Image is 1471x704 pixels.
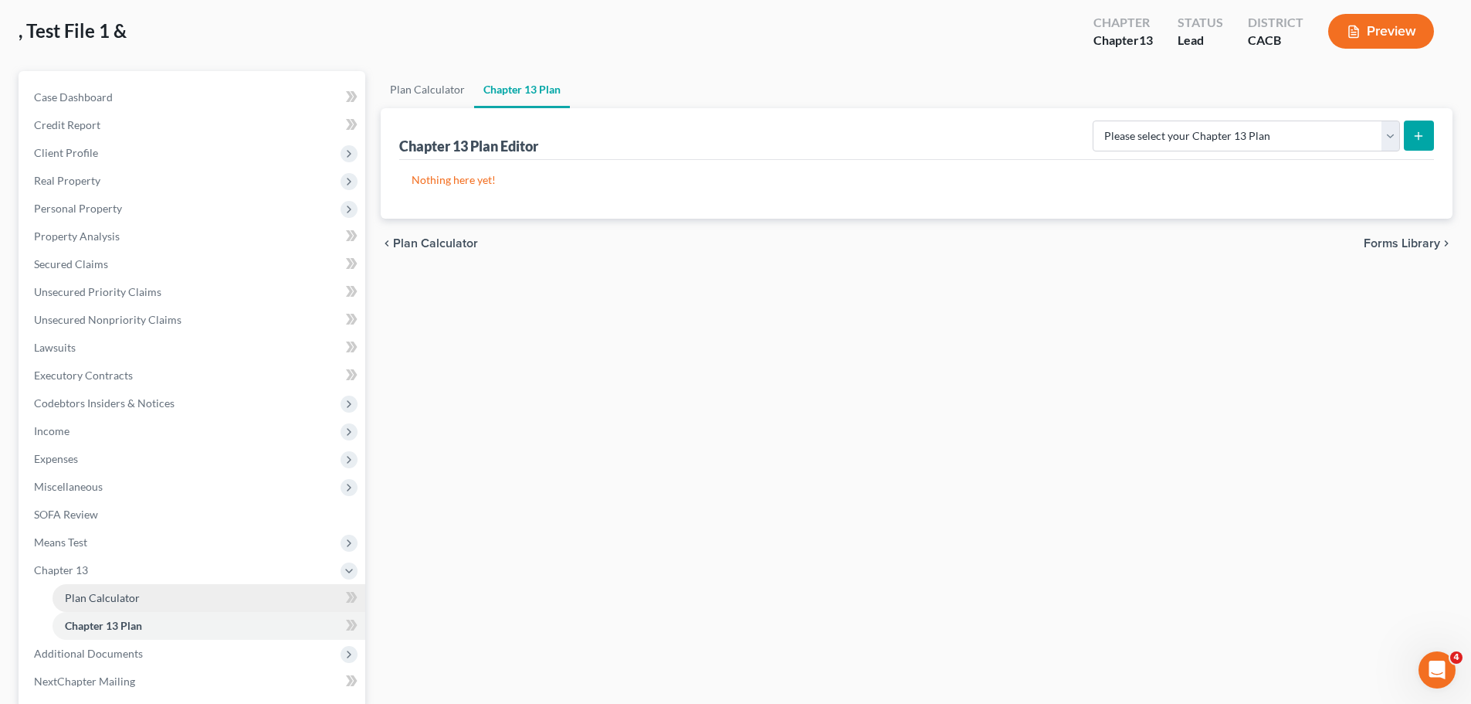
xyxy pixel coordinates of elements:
[474,71,570,108] a: Chapter 13 Plan
[34,508,98,521] span: SOFA Review
[393,237,478,250] span: Plan Calculator
[1093,14,1153,32] div: Chapter
[53,584,365,612] a: Plan Calculator
[34,313,181,326] span: Unsecured Nonpriority Claims
[34,257,108,270] span: Secured Claims
[22,223,365,250] a: Property Analysis
[1450,651,1463,664] span: 4
[34,675,135,688] span: NextChapter Mailing
[1418,651,1456,689] iframe: Intercom live chat
[34,174,100,187] span: Real Property
[34,146,98,159] span: Client Profile
[22,111,365,139] a: Credit Report
[19,19,127,42] span: , Test File 1 &
[1178,14,1223,32] div: Status
[1364,237,1440,250] span: Forms Library
[34,230,120,243] span: Property Analysis
[22,278,365,306] a: Unsecured Priority Claims
[34,369,133,382] span: Executory Contracts
[399,137,538,155] div: Chapter 13 Plan Editor
[381,237,393,250] i: chevron_left
[1093,32,1153,49] div: Chapter
[381,237,478,250] button: chevron_left Plan Calculator
[22,501,365,529] a: SOFA Review
[1139,32,1153,47] span: 13
[65,591,140,604] span: Plan Calculator
[34,480,103,493] span: Miscellaneous
[1440,237,1452,250] i: chevron_right
[1364,237,1452,250] button: Forms Library chevron_right
[412,172,1422,188] p: Nothing here yet!
[53,612,365,640] a: Chapter 13 Plan
[22,362,365,389] a: Executory Contracts
[34,536,87,549] span: Means Test
[22,334,365,362] a: Lawsuits
[34,396,175,410] span: Codebtors Insiders & Notices
[34,285,161,298] span: Unsecured Priority Claims
[34,341,76,354] span: Lawsuits
[34,118,100,131] span: Credit Report
[34,424,69,437] span: Income
[381,71,474,108] a: Plan Calculator
[22,668,365,695] a: NextChapter Mailing
[34,563,88,576] span: Chapter 13
[1178,32,1223,49] div: Lead
[22,306,365,334] a: Unsecured Nonpriority Claims
[34,90,113,104] span: Case Dashboard
[34,202,122,215] span: Personal Property
[65,619,142,632] span: Chapter 13 Plan
[1248,32,1303,49] div: CACB
[34,452,78,465] span: Expenses
[22,83,365,111] a: Case Dashboard
[1248,14,1303,32] div: District
[1328,14,1434,49] button: Preview
[22,250,365,278] a: Secured Claims
[34,647,143,660] span: Additional Documents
